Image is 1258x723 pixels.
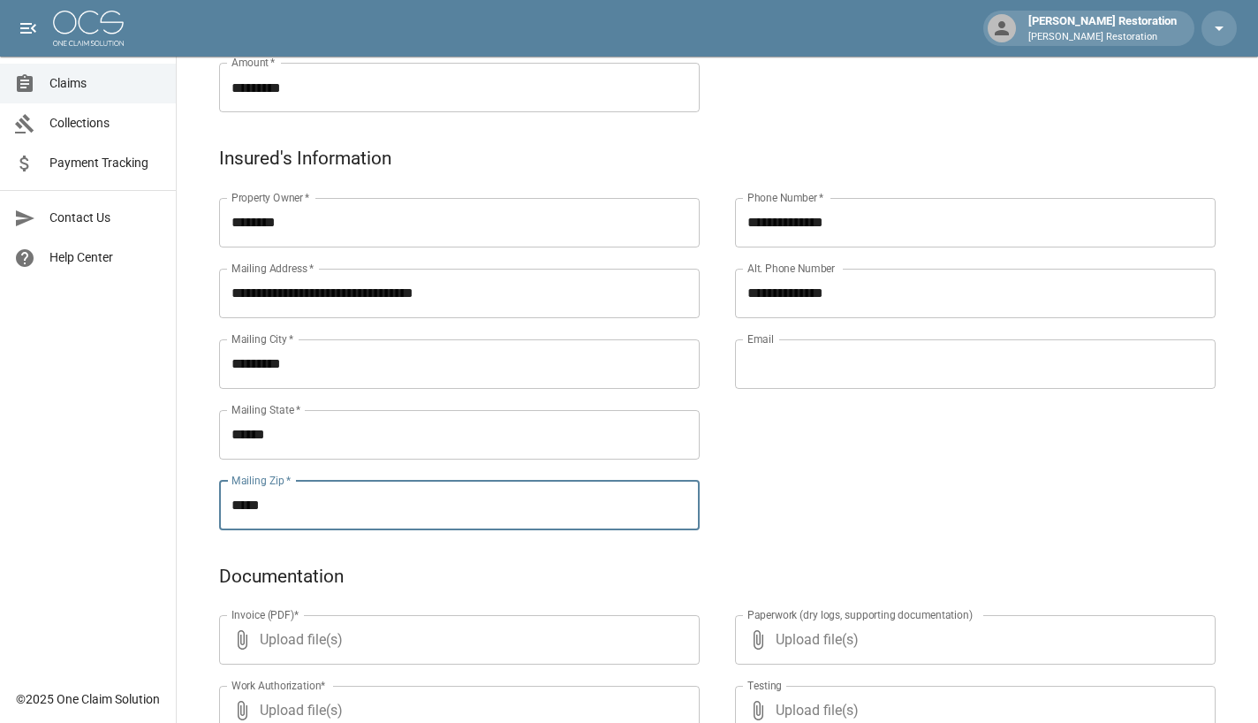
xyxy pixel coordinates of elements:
label: Mailing Address [231,261,314,276]
label: Work Authorization* [231,678,326,693]
span: Upload file(s) [776,615,1168,665]
p: [PERSON_NAME] Restoration [1028,30,1177,45]
div: [PERSON_NAME] Restoration [1021,12,1184,44]
label: Email [747,331,774,346]
label: Property Owner [231,190,310,205]
span: Claims [49,74,162,93]
span: Contact Us [49,209,162,227]
label: Mailing State [231,402,300,417]
button: open drawer [11,11,46,46]
span: Collections [49,114,162,133]
label: Paperwork (dry logs, supporting documentation) [747,607,973,622]
span: Help Center [49,248,162,267]
label: Testing [747,678,782,693]
label: Amount [231,55,276,70]
label: Phone Number [747,190,823,205]
label: Mailing Zip [231,473,292,488]
span: Upload file(s) [260,615,652,665]
div: © 2025 One Claim Solution [16,690,160,708]
img: ocs-logo-white-transparent.png [53,11,124,46]
label: Invoice (PDF)* [231,607,299,622]
span: Payment Tracking [49,154,162,172]
label: Alt. Phone Number [747,261,835,276]
label: Mailing City [231,331,294,346]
